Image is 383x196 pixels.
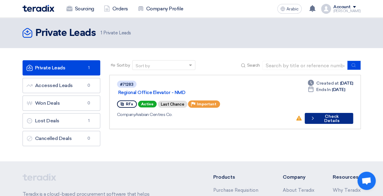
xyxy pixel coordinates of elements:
[23,113,100,128] a: Lost Deals1
[158,101,187,108] div: Last Chance
[317,114,347,123] font: Check Details
[85,118,93,124] span: 1
[138,101,157,107] span: Active
[333,9,361,13] div: [PERSON_NAME]
[23,131,100,146] a: Cancelled Deals0
[27,65,66,71] font: Private Leads
[23,96,100,111] a: Won Deals0
[283,173,314,181] li: Company
[316,80,339,86] span: Created at
[117,112,173,117] font: Arabian Centres Co.
[23,60,100,75] a: Private Leads1
[117,112,136,117] span: Company
[62,2,99,16] a: Sourcing
[332,86,345,93] font: [DATE]
[27,135,72,141] font: Cancelled Deals
[213,187,258,193] a: Purchase Requisition
[333,5,351,10] div: Account
[197,102,216,106] span: Important
[85,82,93,89] span: 0
[305,113,353,124] button: Check Details
[27,82,73,88] font: Accessed Leads
[120,82,133,86] div: #71283
[136,63,150,69] div: Sort by
[286,7,299,11] span: Arabic
[146,5,183,12] font: Company Profile
[126,102,133,106] span: RFx
[357,172,376,190] div: Open chat
[262,61,348,70] input: Search by title or reference number
[213,173,264,181] li: Products
[333,187,361,193] a: Why Teradix
[35,27,96,39] h2: Private Leads
[23,78,100,93] a: Accessed Leads0
[101,30,102,36] span: 1
[333,173,361,181] li: Resources
[27,118,59,124] font: Lost Deals
[85,65,93,71] span: 1
[283,187,314,193] a: About Teradix
[85,135,93,142] span: 0
[321,4,331,14] img: profile_test.png
[277,4,302,14] button: Arabic
[112,5,128,12] font: Orders
[85,100,93,106] span: 0
[27,100,60,106] font: Won Deals
[247,62,260,68] span: Search
[23,5,54,12] img: Teradix logo
[103,30,131,36] font: Private Leads
[316,86,331,93] span: Ends In
[75,5,94,12] font: Sourcing
[118,90,271,95] a: Regional Office Elevator - NMD
[117,62,130,68] span: Sort by
[99,2,133,16] a: Orders
[340,80,353,86] font: [DATE]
